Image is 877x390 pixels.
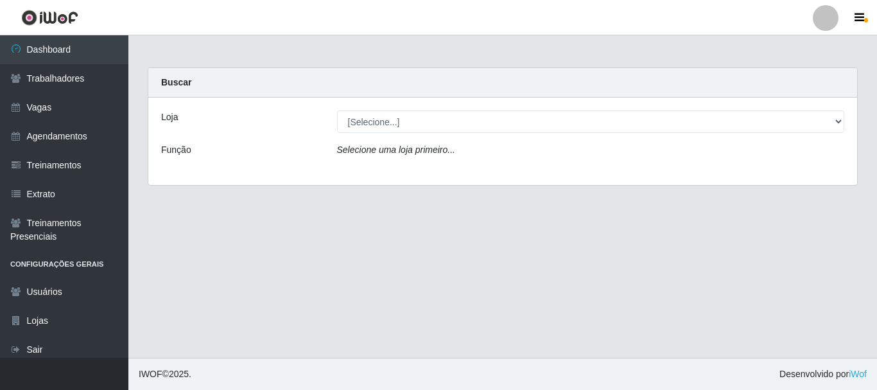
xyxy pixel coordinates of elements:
label: Loja [161,111,178,124]
span: IWOF [139,369,162,379]
span: © 2025 . [139,368,191,381]
i: Selecione uma loja primeiro... [337,145,455,155]
span: Desenvolvido por [779,368,867,381]
label: Função [161,143,191,157]
img: CoreUI Logo [21,10,78,26]
strong: Buscar [161,77,191,87]
a: iWof [849,369,867,379]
